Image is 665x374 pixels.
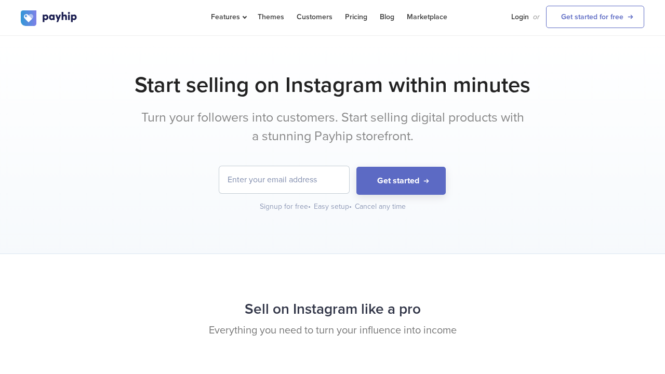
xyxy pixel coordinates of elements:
span: • [308,202,311,211]
img: logo.svg [21,10,78,26]
h1: Start selling on Instagram within minutes [21,72,644,98]
p: Turn your followers into customers. Start selling digital products with a stunning Payhip storefr... [138,109,527,145]
input: Enter your email address [219,166,349,193]
button: Get started [356,167,446,195]
div: Signup for free [260,202,312,212]
a: Get started for free [546,6,644,28]
div: Cancel any time [355,202,406,212]
span: • [349,202,352,211]
p: Everything you need to turn your influence into income [21,323,644,338]
span: Features [211,12,245,21]
div: Easy setup [314,202,353,212]
h2: Sell on Instagram like a pro [21,296,644,323]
